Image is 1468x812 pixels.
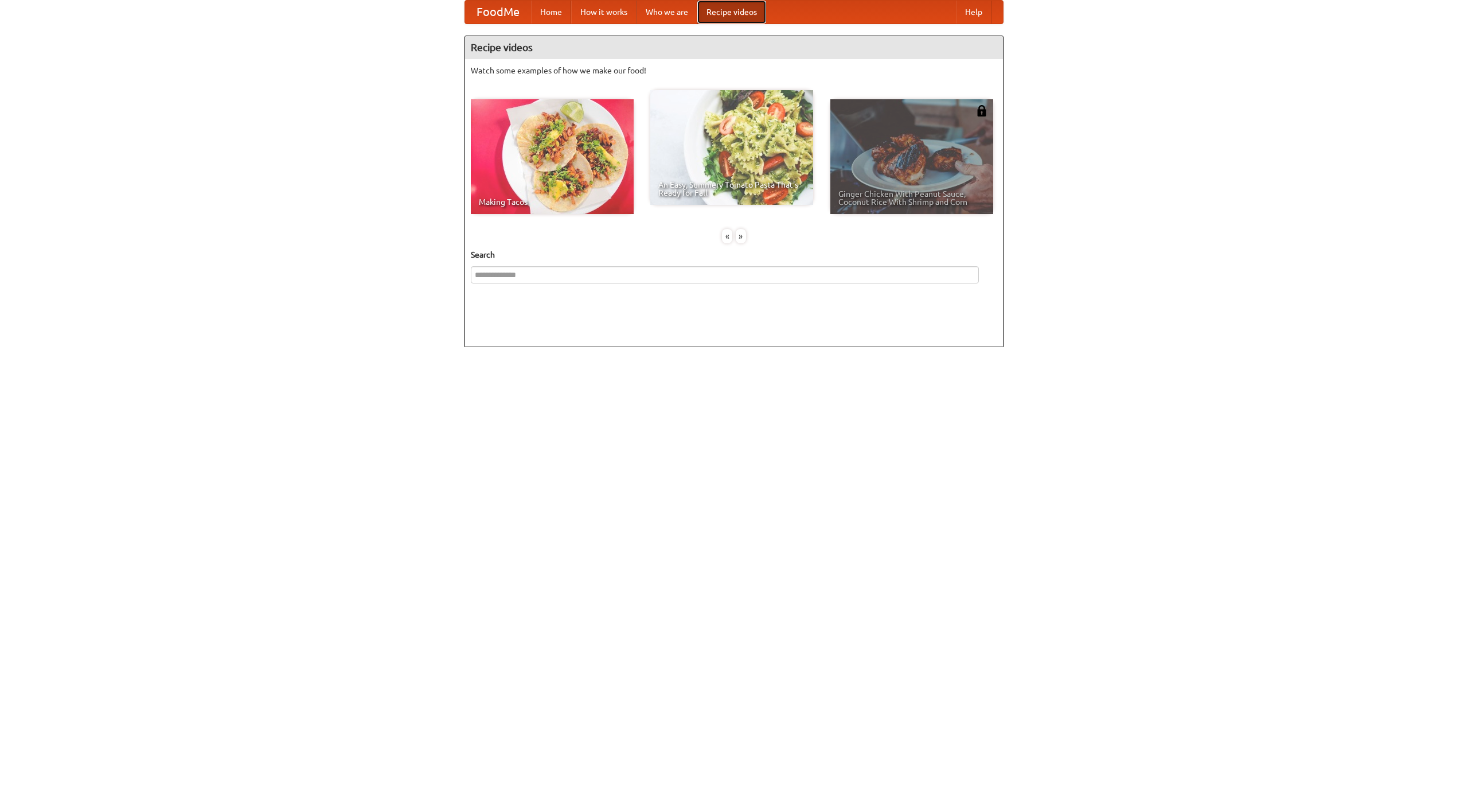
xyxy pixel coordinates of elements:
a: Who we are [637,1,697,24]
span: Making Tacos [479,198,626,206]
span: An Easy, Summery Tomato Pasta That's Ready for Fall [658,181,805,197]
h5: Search [471,249,997,261]
h4: Recipe videos [465,36,1003,59]
a: An Easy, Summery Tomato Pasta That's Ready for Fall [650,90,813,205]
a: How it works [571,1,637,24]
img: 483408.png [976,105,987,116]
p: Watch some examples of how we make our food! [471,65,997,76]
div: « [722,229,732,243]
a: FoodMe [465,1,531,24]
div: » [736,229,746,243]
a: Making Tacos [471,99,634,214]
a: Recipe videos [697,1,766,24]
a: Help [956,1,991,24]
a: Home [531,1,571,24]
